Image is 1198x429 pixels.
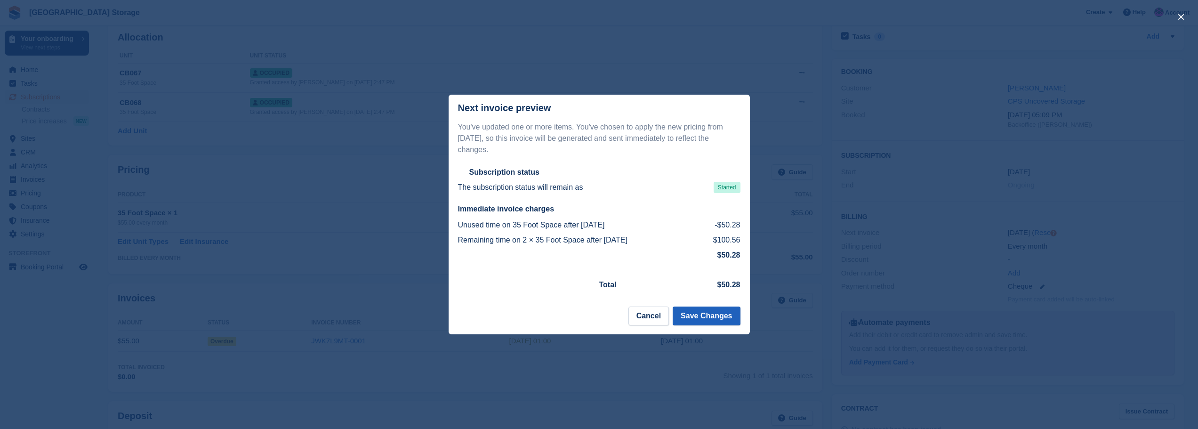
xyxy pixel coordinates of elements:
strong: $50.28 [717,281,740,289]
button: Cancel [628,307,669,325]
h2: Subscription status [469,168,539,177]
button: close [1174,9,1189,24]
td: $100.56 [701,233,740,248]
strong: $50.28 [717,251,740,259]
p: Next invoice preview [458,103,551,113]
p: You've updated one or more items. You've chosen to apply the new pricing from [DATE], so this inv... [458,121,740,155]
td: -$50.28 [701,218,740,233]
td: Remaining time on 2 × 35 Foot Space after [DATE] [458,233,701,248]
p: The subscription status will remain as [458,182,583,193]
td: Unused time on 35 Foot Space after [DATE] [458,218,701,233]
span: Started [714,182,740,193]
button: Save Changes [673,307,740,325]
strong: Total [599,281,617,289]
h2: Immediate invoice charges [458,204,740,214]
